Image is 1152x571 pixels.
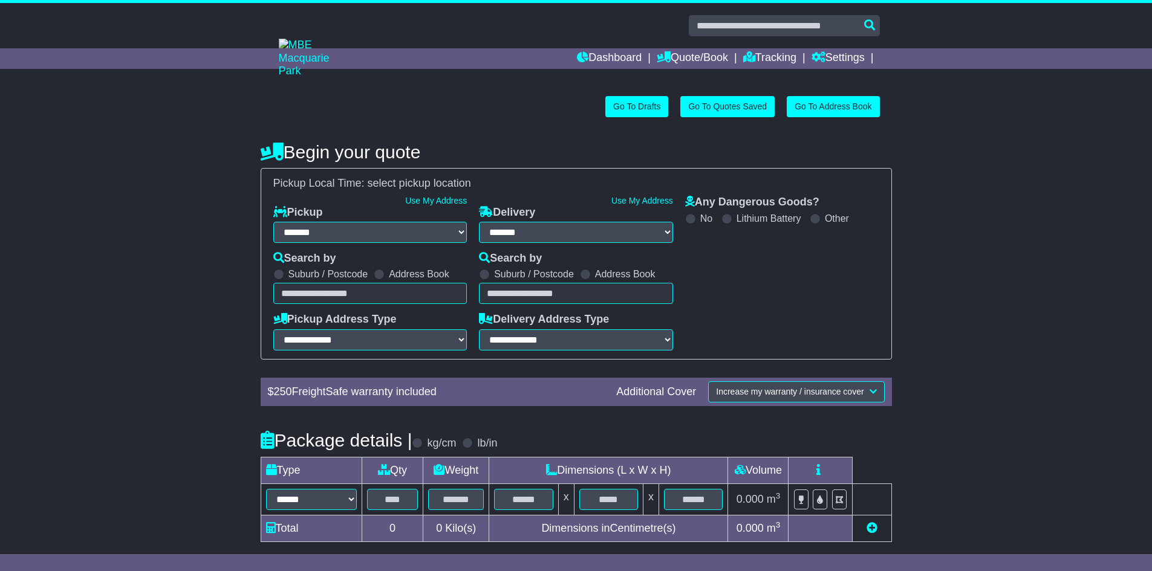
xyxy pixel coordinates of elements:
label: Other [825,213,849,224]
span: m [767,493,781,505]
label: No [700,213,712,224]
label: Address Book [595,268,656,280]
label: Address Book [389,268,449,280]
td: Kilo(s) [423,515,489,541]
label: Search by [479,252,542,265]
span: 250 [274,386,292,398]
a: Dashboard [577,48,642,69]
span: 0.000 [737,522,764,534]
div: Pickup Local Time: [267,177,885,190]
a: Tracking [743,48,796,69]
td: Dimensions (L x W x H) [489,457,728,483]
a: Go To Drafts [605,96,668,117]
td: x [643,483,659,515]
a: Quote/Book [657,48,728,69]
td: Volume [728,457,789,483]
span: 0 [436,522,442,534]
sup: 3 [776,520,781,529]
div: Additional Cover [610,386,702,399]
td: Dimensions in Centimetre(s) [489,515,728,541]
a: Settings [812,48,865,69]
sup: 3 [776,491,781,500]
label: Suburb / Postcode [494,268,574,280]
h4: Package details | [261,430,412,450]
h4: Begin your quote [261,142,892,162]
label: Lithium Battery [737,213,801,224]
a: Use My Address [611,196,673,205]
img: MBE Macquarie Park [279,39,351,78]
a: Go To Quotes Saved [680,96,775,117]
td: Qty [362,457,423,483]
span: select pickup location [368,177,471,189]
td: 0 [362,515,423,541]
a: Use My Address [405,196,467,205]
label: Pickup [273,206,323,219]
td: x [558,483,574,515]
td: Weight [423,457,489,483]
div: $ FreightSafe warranty included [262,386,611,399]
span: m [767,522,781,534]
label: Search by [273,252,336,265]
span: Increase my warranty / insurance cover [716,387,864,396]
label: kg/cm [427,437,456,450]
button: Increase my warranty / insurance cover [708,381,884,402]
label: Delivery Address Type [479,313,609,326]
label: Suburb / Postcode [288,268,368,280]
label: Pickup Address Type [273,313,397,326]
td: Type [261,457,362,483]
a: Add new item [867,522,877,534]
label: Delivery [479,206,535,219]
a: Go To Address Book [787,96,879,117]
td: Total [261,515,362,541]
label: Any Dangerous Goods? [685,196,819,209]
label: lb/in [477,437,497,450]
span: 0.000 [737,493,764,505]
